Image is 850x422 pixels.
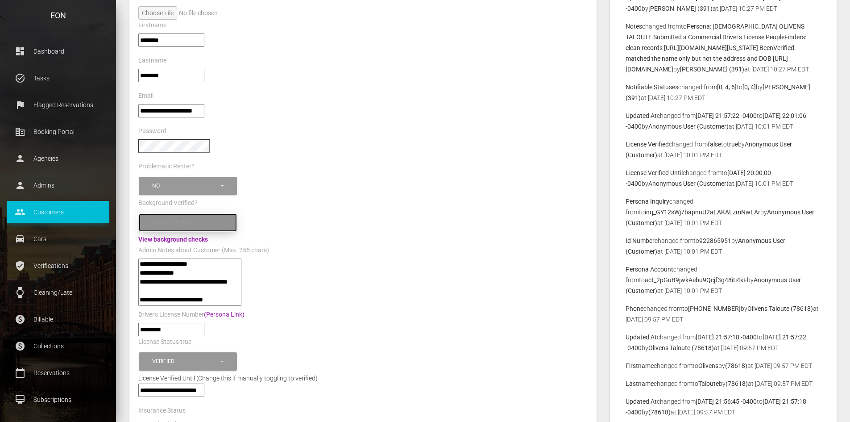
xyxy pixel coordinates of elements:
[13,98,103,112] p: Flagged Reservations
[626,21,821,75] p: changed from to by at [DATE] 10:27 PM EDT
[626,305,643,312] b: Phone
[13,313,103,326] p: Billable
[648,344,714,351] b: Olivens Taloute (78618)
[626,360,821,371] p: changed from to by at [DATE] 09:57 PM EDT
[648,409,671,416] b: (78618)
[648,5,713,12] b: [PERSON_NAME] (391)
[204,311,245,318] a: (Persona Link)
[626,198,669,205] b: Persona Inquiry
[7,94,109,116] a: flag Flagged Reservations
[626,334,657,341] b: Updated At
[7,308,109,330] a: paid Billable
[13,205,103,219] p: Customers
[727,141,738,148] b: true
[708,141,721,148] b: false
[626,378,821,389] p: changed from to by at [DATE] 09:57 PM EDT
[152,219,220,226] div: Please select
[698,380,719,387] b: Taloute
[626,110,821,132] p: changed from to by at [DATE] 10:01 PM EDT
[152,358,220,365] div: Verified
[13,125,103,138] p: Booking Portal
[138,92,153,100] label: Email
[626,332,821,353] p: changed from to by at [DATE] 09:57 PM EDT
[138,21,166,30] label: Firstname
[626,266,673,273] b: Persona Account
[626,303,821,325] p: changed from to by at [DATE] 09:57 PM EDT
[726,380,748,387] b: (78618)
[13,179,103,192] p: Admins
[7,121,109,143] a: corporate_fare Booking Portal
[626,264,821,296] p: changed from to by at [DATE] 10:01 PM EDT
[13,286,103,299] p: Cleaning/Late
[7,201,109,223] a: people Customers
[7,255,109,277] a: verified_user Verifications
[626,235,821,257] p: changed from to by at [DATE] 10:01 PM EDT
[138,199,198,208] label: Background Verified?
[688,305,741,312] b: [PHONE_NUMBER]
[138,162,195,171] label: Problematic Renter?
[626,84,678,91] b: Notifiable Statuses
[139,177,237,195] button: No
[139,352,237,371] button: Verified
[696,398,757,405] b: [DATE] 21:56:45 -0400
[7,389,109,411] a: card_membership Subscriptions
[626,396,821,418] p: changed from to by at [DATE] 09:57 PM EDT
[626,82,821,103] p: changed from to by at [DATE] 10:27 PM EDT
[13,152,103,165] p: Agencies
[138,406,186,415] label: Insurance Status
[7,281,109,304] a: watch Cleaning/Late
[626,112,657,119] b: Updated At
[680,66,744,73] b: [PERSON_NAME] (391)
[7,40,109,63] a: dashboard Dashboard
[7,67,109,89] a: task_alt Tasks
[626,237,655,244] b: Id Number
[138,310,245,319] label: Driver's License Number
[138,246,269,255] label: Admin Notes about Customer (Max. 255 chars)
[626,169,683,176] b: License Verified Until
[138,338,191,347] label: License Status true
[626,398,657,405] b: Updated At
[626,362,654,369] b: Firstname
[645,209,760,216] b: inq_GY12sWj7bapnuU2aLAKALzmNwLAr
[626,23,806,73] b: Persona: [DEMOGRAPHIC_DATA] OLIVENS TALOUTE Submitted a Commercial Driver's License PeopleFinders...
[152,182,220,190] div: No
[138,236,208,243] a: View background checks
[696,112,757,119] b: [DATE] 21:57:22 -0400
[648,123,729,130] b: Anonymous User (Customer)
[13,45,103,58] p: Dashboard
[13,339,103,353] p: Collections
[626,196,821,228] p: changed from to by at [DATE] 10:01 PM EDT
[645,276,747,284] b: act_2pGuB9jwkAebu9Qcjf3g48iti4kF
[139,213,237,232] button: Please select
[13,259,103,272] p: Verifications
[7,174,109,196] a: person Admins
[13,71,103,85] p: Tasks
[626,141,669,148] b: License Verified
[13,366,103,380] p: Reservations
[698,362,718,369] b: Olivens
[132,373,594,384] div: License Verified Until (Change this if manually toggling to verified)
[696,334,757,341] b: [DATE] 21:57:18 -0400
[138,127,166,136] label: Password
[7,147,109,170] a: person Agencies
[699,237,731,244] b: 922865951
[626,167,821,189] p: changed from to by at [DATE] 10:01 PM EDT
[138,56,166,65] label: Lastname
[725,362,747,369] b: (78618)
[742,84,756,91] b: [0, 4]
[13,393,103,406] p: Subscriptions
[747,305,813,312] b: Olivens Taloute (78618)
[7,228,109,250] a: drive_eta Cars
[7,335,109,357] a: paid Collections
[13,232,103,246] p: Cars
[648,180,729,187] b: Anonymous User (Customer)
[626,139,821,160] p: changed from to by at [DATE] 10:01 PM EDT
[717,84,737,91] b: [0, 4, 6]
[626,380,654,387] b: Lastname
[626,23,642,30] b: Notes
[7,362,109,384] a: calendar_today Reservations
